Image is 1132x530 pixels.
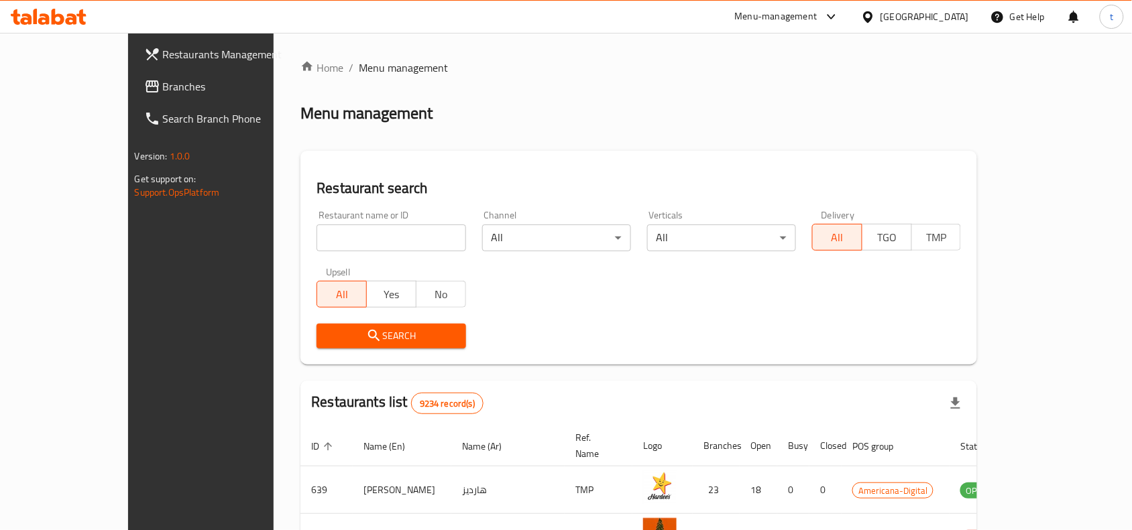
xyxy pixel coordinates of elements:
span: Search [327,328,455,344]
span: 1.0.0 [170,147,190,165]
td: TMP [565,466,632,514]
h2: Menu management [300,103,433,124]
span: POS group [852,438,911,454]
td: 18 [740,466,777,514]
a: Support.OpsPlatform [135,184,220,201]
td: 23 [693,466,740,514]
th: Logo [632,425,693,466]
nav: breadcrumb [300,60,977,76]
div: Total records count [411,393,484,414]
span: OPEN [960,483,993,499]
td: 639 [300,466,353,514]
span: All [323,285,361,304]
span: No [422,285,461,304]
td: [PERSON_NAME] [353,466,451,514]
span: Ref. Name [575,429,616,462]
td: 0 [777,466,809,514]
span: 9234 record(s) [412,397,483,410]
span: Branches [163,78,306,94]
a: Search Branch Phone [133,103,317,135]
span: Yes [372,285,411,304]
a: Restaurants Management [133,38,317,70]
td: هارديز [451,466,565,514]
div: Export file [940,387,972,419]
label: Delivery [822,210,855,220]
h2: Restaurant search [317,178,961,198]
span: ID [311,438,337,454]
input: Search for restaurant name or ID.. [317,224,465,251]
span: Restaurants Management [163,46,306,62]
li: / [349,60,353,76]
div: [GEOGRAPHIC_DATA] [881,9,969,24]
th: Branches [693,425,740,466]
span: All [818,228,857,247]
th: Busy [777,425,809,466]
div: All [647,224,796,251]
span: t [1110,9,1113,24]
button: Yes [366,281,416,308]
span: Name (En) [363,438,422,454]
div: All [482,224,631,251]
span: Americana-Digital [853,483,933,499]
div: Menu-management [735,9,817,25]
span: Name (Ar) [462,438,519,454]
span: TGO [868,228,907,247]
th: Closed [809,425,842,466]
span: Menu management [359,60,448,76]
h2: Restaurants list [311,392,484,414]
button: No [416,281,466,308]
span: Get support on: [135,170,196,188]
span: TMP [917,228,956,247]
button: TGO [862,224,912,251]
span: Version: [135,147,168,165]
button: All [317,281,367,308]
a: Branches [133,70,317,103]
th: Open [740,425,777,466]
td: 0 [809,466,842,514]
a: Home [300,60,343,76]
span: Search Branch Phone [163,111,306,127]
button: Search [317,324,465,348]
label: Upsell [326,267,351,277]
button: All [812,224,862,251]
button: TMP [911,224,962,251]
span: Status [960,438,1004,454]
img: Hardee's [643,470,677,504]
